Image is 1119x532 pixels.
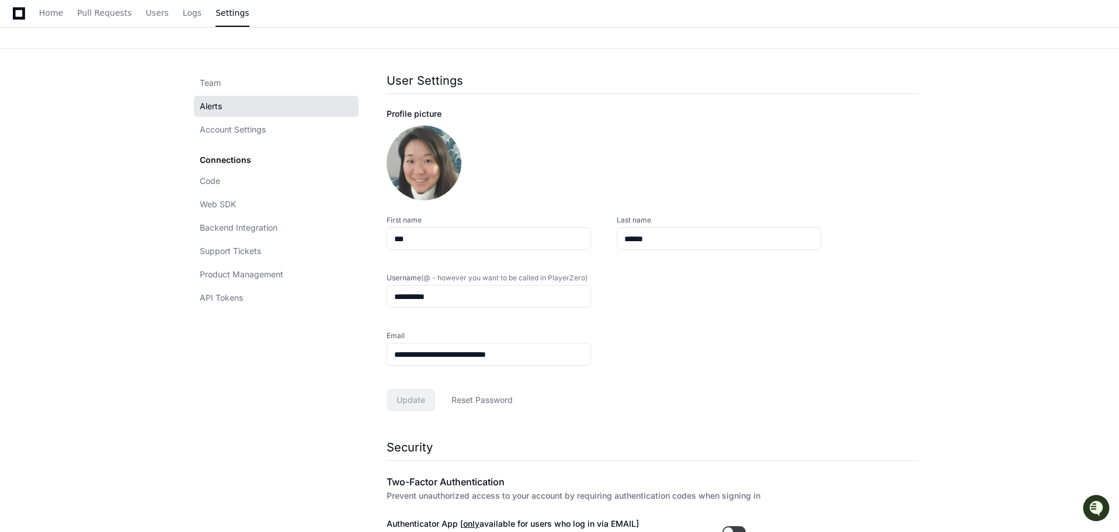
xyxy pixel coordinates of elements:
a: API Tokens [194,287,359,308]
a: Account Settings [194,119,359,140]
div: Welcome [12,47,213,65]
a: Web SDK [194,194,359,215]
label: Username [387,273,611,283]
span: Web SDK [200,199,236,210]
span: Backend Integration [200,222,277,234]
div: Start new chat [40,87,192,99]
h2: Two-Factor Authentication [387,475,919,489]
div: Profile picture [387,108,919,120]
span: Pull Requests [77,9,131,16]
a: Product Management [194,264,359,285]
span: Team [200,77,221,89]
span: Pylon [116,123,141,131]
label: First name [387,215,611,225]
h3: Authenticator App [ available for users who log in via EMAIL] [387,517,685,531]
a: Code [194,171,359,192]
h1: Security [387,439,919,455]
a: Alerts [194,96,359,117]
span: Account Settings [200,124,266,135]
a: Team [194,72,359,93]
span: Alerts [200,100,222,112]
span: Support Tickets [200,245,261,257]
iframe: Open customer support [1082,493,1113,525]
span: API Tokens [200,292,243,304]
img: PlayerZero [12,12,35,35]
img: 1756235613930-3d25f9e4-fa56-45dd-b3ad-e072dfbd1548 [12,87,33,108]
span: Settings [216,9,249,16]
span: Code [200,175,220,187]
span: Home [39,9,63,16]
label: Last name [617,215,841,225]
span: Users [146,9,169,16]
label: Email [387,331,611,340]
a: Powered byPylon [82,122,141,131]
span: Logs [183,9,201,16]
img: ACg8ocLWJuvmuNwk4iRcW24nZi_fehXUORlBPxH9pusKVtZVetEizkI=s96-c [387,126,461,200]
a: Support Tickets [194,241,359,262]
div: We're available if you need us! [40,99,148,108]
u: only [463,519,479,528]
h1: User Settings [387,72,463,89]
button: Start new chat [199,91,213,105]
span: Product Management [200,269,283,280]
button: Reset Password [435,389,529,411]
span: (@ - however you want to be called in PlayerZero) [421,273,588,282]
a: Backend Integration [194,217,359,238]
p: Prevent unauthorized access to your account by requiring authentication codes when signing in [387,489,919,503]
span: Reset Password [445,394,519,406]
